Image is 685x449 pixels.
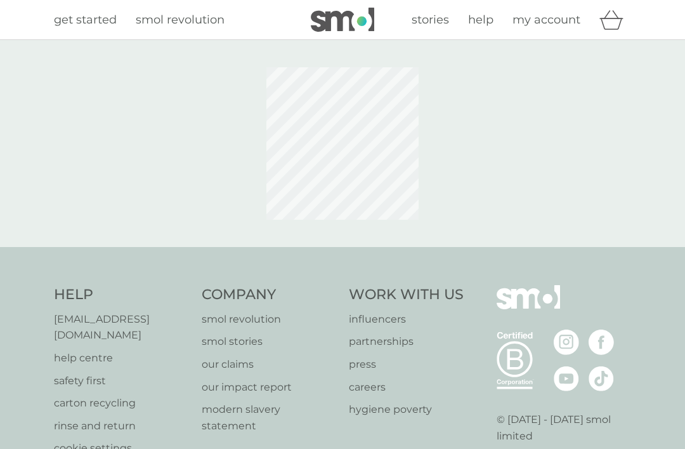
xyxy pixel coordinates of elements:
a: partnerships [349,333,464,350]
a: help [468,11,493,29]
a: carton recycling [54,395,189,412]
a: our claims [202,356,337,373]
img: smol [311,8,374,32]
img: visit the smol Tiktok page [589,366,614,391]
a: get started [54,11,117,29]
a: my account [512,11,580,29]
img: visit the smol Facebook page [589,330,614,355]
a: our impact report [202,379,337,396]
img: visit the smol Youtube page [554,366,579,391]
a: help centre [54,350,189,366]
a: smol revolution [136,11,225,29]
h4: Help [54,285,189,305]
h4: Work With Us [349,285,464,305]
span: stories [412,13,449,27]
a: press [349,356,464,373]
a: careers [349,379,464,396]
p: © [DATE] - [DATE] smol limited [497,412,632,444]
a: hygiene poverty [349,401,464,418]
span: help [468,13,493,27]
span: get started [54,13,117,27]
a: influencers [349,311,464,328]
a: smol revolution [202,311,337,328]
a: [EMAIL_ADDRESS][DOMAIN_NAME] [54,311,189,344]
img: visit the smol Instagram page [554,330,579,355]
a: safety first [54,373,189,389]
span: my account [512,13,580,27]
span: smol revolution [136,13,225,27]
a: smol stories [202,333,337,350]
a: modern slavery statement [202,401,337,434]
a: rinse and return [54,418,189,434]
img: smol [497,285,560,328]
div: basket [599,7,631,32]
a: stories [412,11,449,29]
h4: Company [202,285,337,305]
